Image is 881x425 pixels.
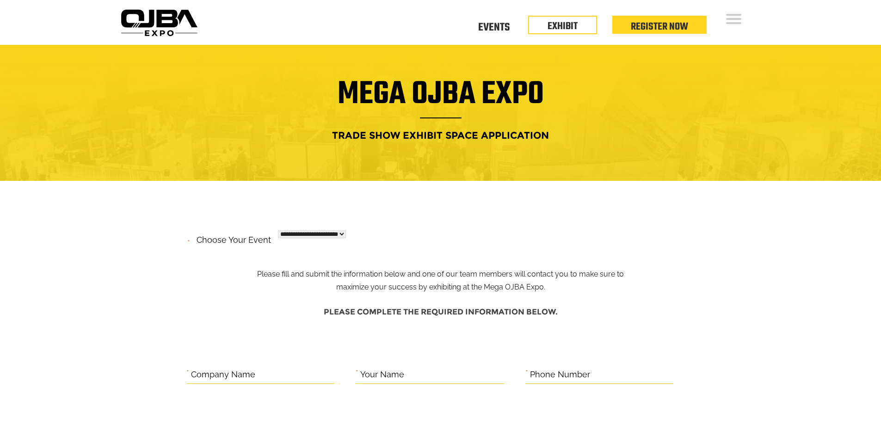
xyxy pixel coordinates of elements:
[360,368,404,382] label: Your Name
[530,368,590,382] label: Phone Number
[548,18,578,34] a: EXHIBIT
[250,232,631,294] p: Please fill and submit the information below and one of our team members will contact you to make...
[186,303,695,321] h4: Please complete the required information below.
[124,127,758,144] h4: Trade Show Exhibit Space Application
[631,19,688,35] a: Register Now
[191,227,271,247] label: Choose your event
[124,81,758,118] h1: Mega OJBA Expo
[191,368,255,382] label: Company Name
